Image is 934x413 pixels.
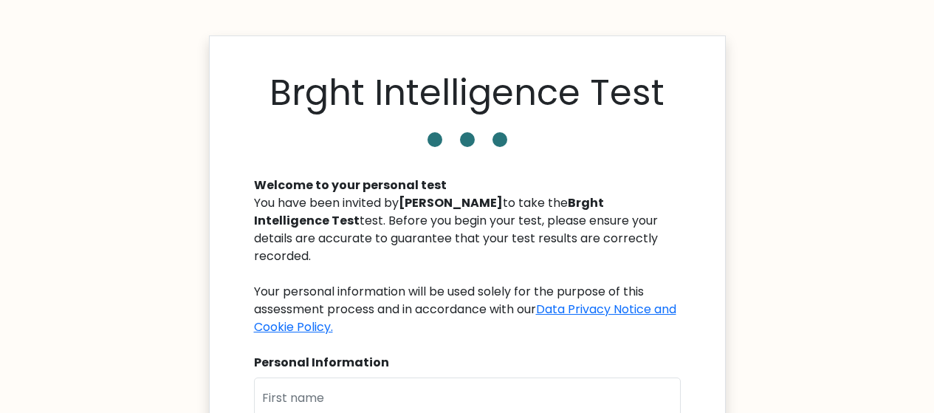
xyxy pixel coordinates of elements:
[269,72,665,115] h1: Brght Intelligence Test
[254,301,676,335] a: Data Privacy Notice and Cookie Policy.
[254,177,681,194] div: Welcome to your personal test
[254,354,681,372] div: Personal Information
[399,194,503,211] b: [PERSON_NAME]
[254,194,604,229] b: Brght Intelligence Test
[254,194,681,336] div: You have been invited by to take the test. Before you begin your test, please ensure your details...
